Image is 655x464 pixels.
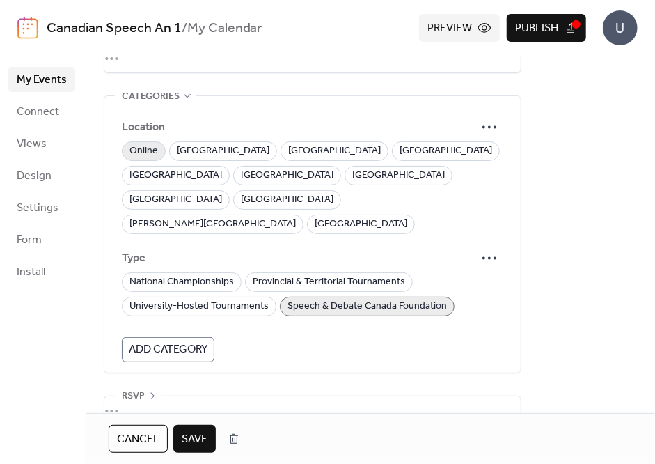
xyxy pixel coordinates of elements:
[241,192,333,209] span: [GEOGRAPHIC_DATA]
[182,15,187,42] b: /
[8,99,75,124] a: Connect
[8,163,75,188] a: Design
[104,43,521,72] div: •••
[8,227,75,252] a: Form
[400,144,492,160] span: [GEOGRAPHIC_DATA]
[129,192,222,209] span: [GEOGRAPHIC_DATA]
[129,144,158,160] span: Online
[17,264,45,281] span: Install
[104,396,521,426] div: •••
[515,20,558,37] span: Publish
[177,144,269,160] span: [GEOGRAPHIC_DATA]
[173,425,216,453] button: Save
[122,251,475,268] span: Type
[17,104,59,121] span: Connect
[241,168,333,185] span: [GEOGRAPHIC_DATA]
[427,20,472,37] span: Preview
[419,14,500,42] button: Preview
[17,200,58,217] span: Settings
[117,431,159,448] span: Cancel
[8,195,75,220] a: Settings
[17,232,42,249] span: Form
[8,131,75,156] a: Views
[129,274,234,291] span: National Championships
[17,136,47,153] span: Views
[253,274,405,291] span: Provincial & Territorial Tournaments
[129,342,207,359] span: Add Category
[507,14,586,42] button: Publish
[8,67,75,92] a: My Events
[129,168,222,185] span: [GEOGRAPHIC_DATA]
[17,168,52,185] span: Design
[287,299,447,316] span: Speech & Debate Canada Foundation
[17,17,38,39] img: logo
[122,88,180,105] span: Categories
[182,431,207,448] span: Save
[47,15,182,42] a: Canadian Speech An 1
[187,15,262,42] b: My Calendar
[315,217,407,233] span: [GEOGRAPHIC_DATA]
[122,120,475,137] span: Location
[288,144,381,160] span: [GEOGRAPHIC_DATA]
[352,168,445,185] span: [GEOGRAPHIC_DATA]
[17,72,67,88] span: My Events
[122,389,145,405] span: RSVP
[129,299,269,316] span: University-Hosted Tournaments
[603,10,638,45] div: U
[109,425,168,453] button: Cancel
[129,217,296,233] span: [PERSON_NAME][GEOGRAPHIC_DATA]
[122,337,214,362] button: Add Category
[8,259,75,284] a: Install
